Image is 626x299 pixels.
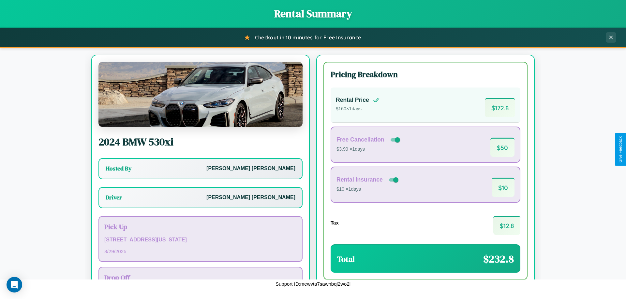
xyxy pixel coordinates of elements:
h3: Pricing Breakdown [331,69,520,80]
span: $ 10 [492,178,514,197]
h4: Free Cancellation [336,136,384,143]
h3: Total [337,254,355,265]
span: $ 232.8 [483,252,514,266]
h3: Driver [106,194,122,201]
h3: Drop Off [104,273,297,282]
h3: Hosted By [106,165,131,172]
h2: 2024 BMW 530xi [98,135,303,149]
p: [STREET_ADDRESS][US_STATE] [104,235,297,245]
span: $ 12.8 [493,216,520,235]
p: Support ID: mewvta7sawnbql2wo2l [276,279,350,288]
p: 8 / 29 / 2025 [104,247,297,256]
p: $3.99 × 1 days [336,145,401,154]
span: $ 172.8 [485,98,515,117]
p: $10 × 1 days [336,185,400,194]
h4: Rental Insurance [336,176,383,183]
div: Open Intercom Messenger [7,277,22,292]
p: [PERSON_NAME] [PERSON_NAME] [206,164,295,173]
img: BMW 530xi [98,62,303,127]
h3: Pick Up [104,222,297,231]
p: [PERSON_NAME] [PERSON_NAME] [206,193,295,202]
span: $ 50 [490,138,514,157]
h4: Rental Price [336,97,369,103]
p: $ 160 × 1 days [336,105,380,113]
span: Checkout in 10 minutes for Free Insurance [255,34,361,41]
h4: Tax [331,220,339,225]
div: Give Feedback [618,136,623,163]
h1: Rental Summary [7,7,619,21]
